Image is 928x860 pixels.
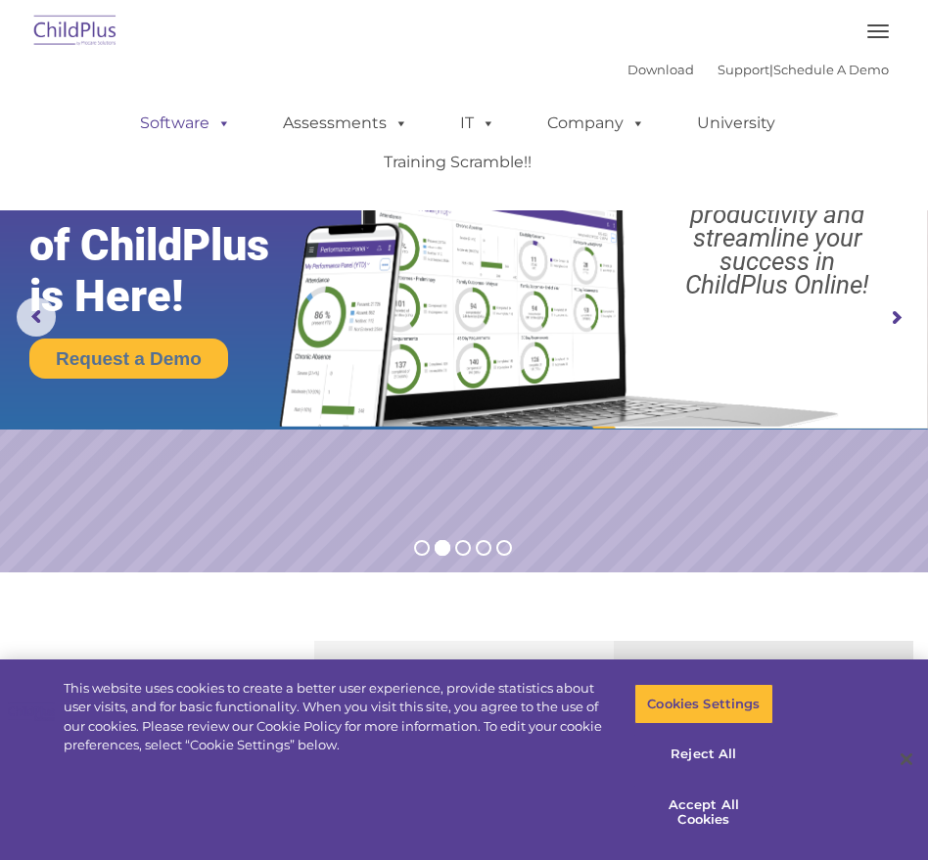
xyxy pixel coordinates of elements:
button: Accept All Cookies [634,785,773,840]
a: Support [718,62,769,77]
a: IT [441,104,515,143]
a: Download [627,62,694,77]
font: | [627,62,889,77]
div: This website uses cookies to create a better user experience, provide statistics about user visit... [64,679,606,755]
a: Training Scramble!! [364,143,551,182]
a: Request a Demo [29,339,228,379]
button: Cookies Settings [634,684,773,725]
a: Schedule A Demo [773,62,889,77]
rs-layer: The Future of ChildPlus is Here! [29,169,326,322]
rs-layer: Boost your productivity and streamline your success in ChildPlus Online! [640,179,915,296]
button: Reject All [634,734,773,775]
img: ChildPlus by Procare Solutions [29,9,121,55]
a: University [677,104,795,143]
a: Software [120,104,251,143]
a: Assessments [263,104,428,143]
button: Close [885,738,928,781]
a: Company [528,104,665,143]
